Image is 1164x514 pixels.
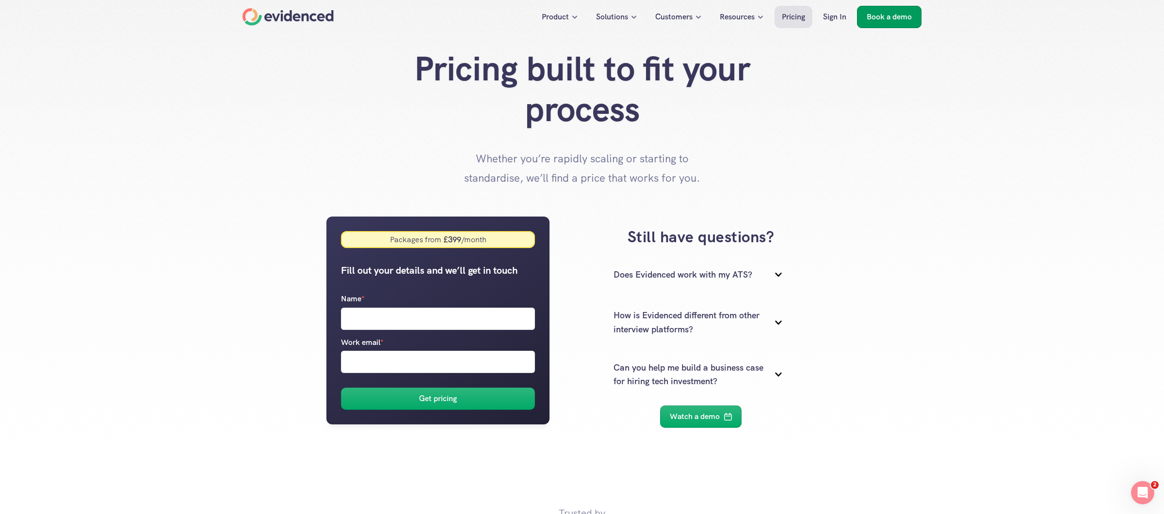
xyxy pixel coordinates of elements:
input: Work email* [341,351,535,373]
a: Pricing [775,6,812,28]
p: Watch a demo [670,410,720,423]
p: Solutions [596,11,628,23]
span: 2 [1151,481,1159,489]
p: Does Evidenced work with my ATS? [614,268,764,282]
iframe: Intercom live chat [1131,481,1154,504]
div: Packages from /month [389,234,486,245]
p: Product [542,11,569,23]
p: Book a demo [867,11,912,23]
p: Work email [341,336,384,349]
a: Sign In [816,6,854,28]
input: Name* [341,308,535,330]
h3: Still have questions? [574,226,828,248]
p: Name [341,293,365,305]
a: Book a demo [857,6,921,28]
p: Resources [720,11,755,23]
p: Pricing [782,11,805,23]
strong: £ 399 [441,234,461,245]
a: Watch a demo [660,405,742,428]
h1: Pricing built to fit your process [388,48,776,130]
p: Whether you’re rapidly scaling or starting to standardise, we’ll find a price that works for you. [461,149,703,187]
button: Get pricing [341,388,535,410]
p: How is Evidenced different from other interview platforms? [614,309,764,337]
p: Customers [655,11,693,23]
a: Home [242,8,334,26]
p: Sign In [823,11,846,23]
h6: Get pricing [419,393,457,405]
h5: Fill out your details and we’ll get in touch [341,263,535,278]
p: Can you help me build a business case for hiring tech investment? [614,361,764,389]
